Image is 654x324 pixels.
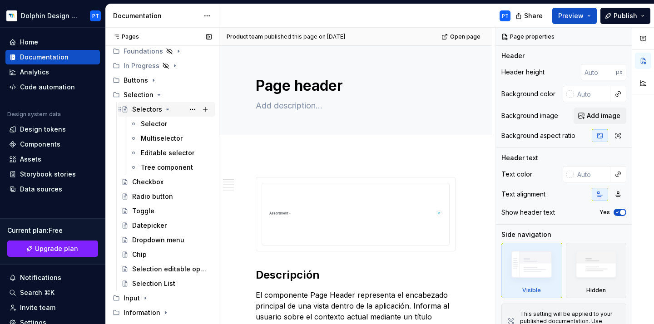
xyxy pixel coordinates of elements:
[109,59,215,73] div: In Progress
[5,50,100,64] a: Documentation
[501,131,575,140] div: Background aspect ratio
[118,262,215,276] a: Selection editable options
[20,68,49,77] div: Analytics
[132,206,154,216] div: Toggle
[2,6,104,25] button: Dolphin Design SystemPT
[600,8,650,24] button: Publish
[132,279,175,288] div: Selection List
[141,134,183,143] div: Multiselector
[7,111,61,118] div: Design system data
[566,243,627,298] div: Hidden
[20,125,66,134] div: Design tokens
[227,33,263,40] span: Product team
[20,140,60,149] div: Components
[501,208,555,217] div: Show header text
[141,119,167,128] div: Selector
[109,33,139,40] div: Pages
[132,192,173,201] div: Radio button
[20,185,62,194] div: Data sources
[501,153,538,162] div: Header text
[254,75,454,97] textarea: Page header
[132,177,163,187] div: Checkbox
[5,80,100,94] a: Code automation
[5,65,100,79] a: Analytics
[118,204,215,218] a: Toggle
[5,167,100,182] a: Storybook stories
[587,111,620,120] span: Add image
[5,137,100,152] a: Components
[581,64,616,80] input: Auto
[126,160,215,175] a: Tree component
[7,241,98,257] a: Upgrade plan
[118,189,215,204] a: Radio button
[558,11,584,20] span: Preview
[124,90,154,99] div: Selection
[109,305,215,320] div: Information
[586,287,606,294] div: Hidden
[5,35,100,49] a: Home
[132,265,207,274] div: Selection editable options
[20,53,69,62] div: Documentation
[132,250,147,259] div: Chip
[118,276,215,291] a: Selection List
[126,131,215,146] a: Multiselector
[6,10,17,21] img: d2ecb461-6a4b-4bd5-a5e7-8e16164cca3e.png
[20,273,61,282] div: Notifications
[501,243,562,298] div: Visible
[5,270,100,285] button: Notifications
[552,8,597,24] button: Preview
[5,152,100,167] a: Assets
[118,233,215,247] a: Dropdown menu
[20,288,54,297] div: Search ⌘K
[132,221,167,230] div: Datepicker
[5,122,100,137] a: Design tokens
[511,8,549,24] button: Share
[141,163,193,172] div: Tree component
[599,209,610,216] label: Yes
[256,268,456,282] h2: Descripción
[20,170,76,179] div: Storybook stories
[35,244,78,253] span: Upgrade plan
[20,303,55,312] div: Invite team
[574,108,626,124] button: Add image
[524,11,543,20] span: Share
[20,155,41,164] div: Assets
[574,166,610,182] input: Auto
[126,146,215,160] a: Editable selector
[21,11,79,20] div: Dolphin Design System
[502,12,509,20] div: PT
[614,11,637,20] span: Publish
[501,230,551,239] div: Side navigation
[501,190,545,199] div: Text alignment
[522,287,541,294] div: Visible
[7,226,98,235] div: Current plan : Free
[5,182,100,196] a: Data sources
[124,61,159,70] div: In Progress
[501,68,545,77] div: Header height
[118,102,215,117] a: Selectors
[264,33,345,40] div: published this page on [DATE]
[20,38,38,47] div: Home
[124,308,160,317] div: Information
[20,83,75,92] div: Code automation
[124,76,148,85] div: Buttons
[5,300,100,315] a: Invite team
[501,111,558,120] div: Background image
[501,170,532,179] div: Text color
[5,285,100,300] button: Search ⌘K
[118,247,215,262] a: Chip
[124,294,140,303] div: Input
[439,30,485,43] a: Open page
[109,291,215,305] div: Input
[141,148,194,157] div: Editable selector
[113,11,199,20] div: Documentation
[118,175,215,189] a: Checkbox
[109,88,215,102] div: Selection
[616,69,623,76] p: px
[574,86,610,102] input: Auto
[126,117,215,131] a: Selector
[109,73,215,88] div: Buttons
[118,218,215,233] a: Datepicker
[450,33,481,40] span: Open page
[109,44,215,59] div: Foundations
